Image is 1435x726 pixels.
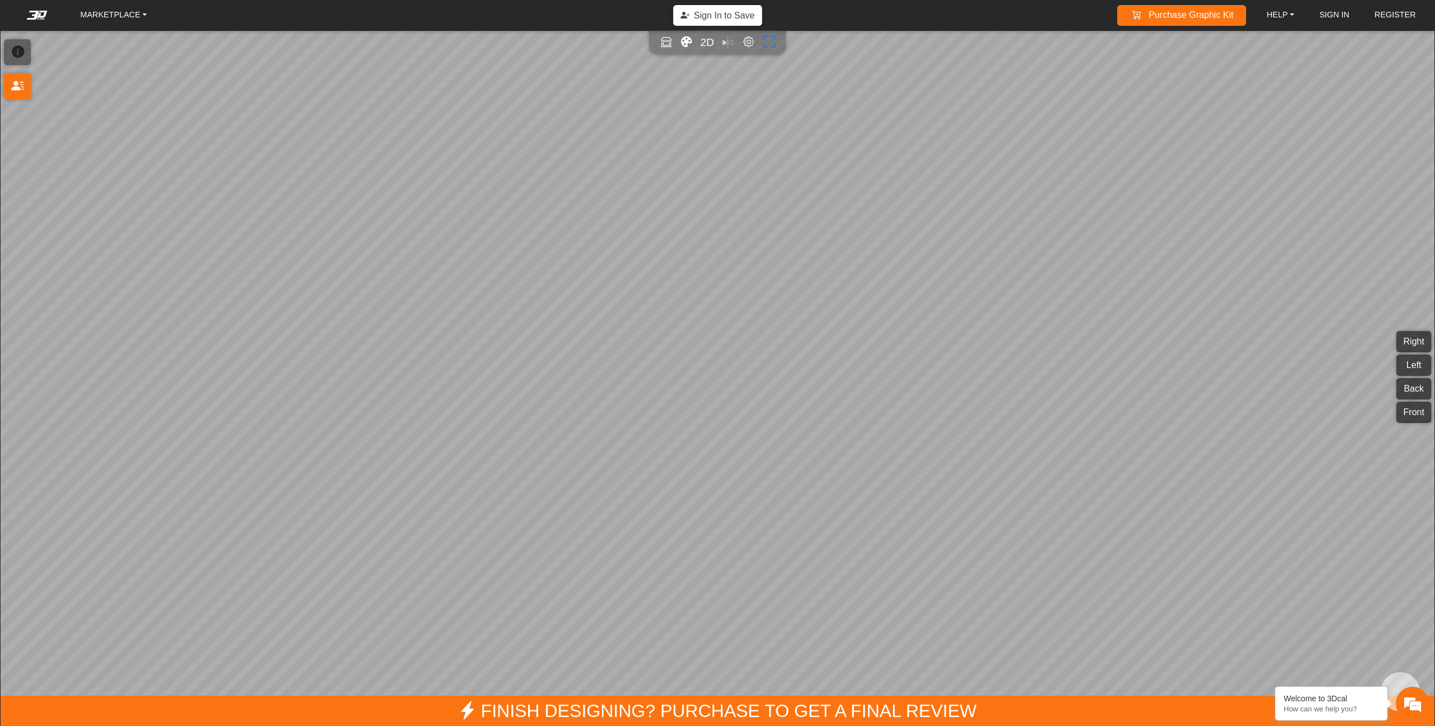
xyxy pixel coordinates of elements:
[1370,6,1420,25] a: REGISTER
[26,71,33,74] kbd: F2
[75,59,205,73] div: Chat with us now
[26,63,33,67] kbd: ctrl
[1284,694,1379,703] div: Welcome to 3Dcal
[6,351,75,359] span: Conversation
[1262,6,1299,25] a: HELP
[1315,6,1354,25] a: SIGN IN
[26,67,33,71] kbd: ctrl
[65,132,155,238] span: We're online!
[678,35,695,51] button: Color tool
[1,696,1434,726] span: Finish Designing? Purchase to get a final review
[760,34,778,52] button: Full screen
[1396,331,1432,352] button: Right
[76,6,151,25] a: MARKETPLACE
[144,332,214,366] div: Articles
[26,60,33,63] kbd: F
[1126,5,1238,26] a: Purchase Graphic Kit
[740,35,757,51] button: Editor settings
[6,292,214,332] textarea: Type your message and hit 'Enter'
[184,6,211,33] div: Minimize live chat window
[75,332,145,366] div: FAQs
[673,5,762,26] button: Sign In to Save
[1284,705,1379,713] p: How can we help you?
[700,36,714,48] span: 2D
[699,35,715,51] button: 2D
[658,35,674,51] button: Open in Showroom
[1396,378,1432,399] button: Back
[12,58,29,75] div: Navigation go back
[1396,355,1432,376] button: Left
[1396,402,1432,423] button: Front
